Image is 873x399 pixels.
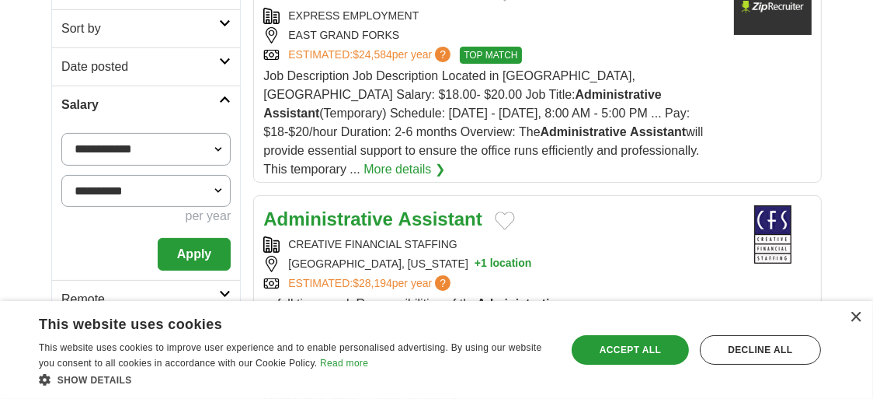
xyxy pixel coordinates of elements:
span: ? [435,275,450,291]
div: EAST GRAND FORKS [263,27,722,44]
div: EXPRESS EMPLOYMENT [263,8,722,24]
a: Sort by [52,9,240,47]
div: Show details [39,372,551,387]
strong: Administrative [477,297,563,310]
h2: Sort by [61,19,219,38]
div: This website uses cookies [39,310,512,334]
strong: Administrative [541,125,627,138]
button: +1 location [475,256,532,272]
button: Apply [158,238,231,271]
a: ESTIMATED:$28,194per year? [288,275,454,292]
a: Remote [52,280,240,318]
a: Administrative Assistant [263,208,482,229]
a: CREATIVE FINANCIAL STAFFING [288,238,457,250]
strong: Administrative [263,208,393,229]
strong: Assistant [630,125,686,138]
span: ? [435,47,450,62]
button: Add to favorite jobs [495,212,515,230]
div: per year [61,207,231,226]
a: Salary [52,86,240,124]
span: This website uses cookies to improve user experience and to enable personalised advertising. By u... [39,342,542,369]
a: More details ❯ [363,160,445,179]
img: Creative Financial Staffing logo [734,205,812,264]
a: Date posted [52,47,240,86]
div: [GEOGRAPHIC_DATA], [US_STATE] [263,256,722,272]
span: $28,194 [353,277,392,289]
h2: Date posted [61,58,219,76]
span: Job Description Job Description Located in [GEOGRAPHIC_DATA], [GEOGRAPHIC_DATA] Salary: $18.00- $... [263,69,703,176]
strong: Administrative [576,88,662,101]
h2: Salary [61,96,219,114]
span: TOP MATCH [460,47,521,64]
strong: Assistant [263,107,319,120]
a: ESTIMATED:$24,584per year? [288,47,454,64]
strong: Assistant [398,208,482,229]
a: Read more, opens a new window [320,358,368,369]
span: + [475,256,481,272]
div: Accept all [572,335,688,365]
span: $24,584 [353,48,392,61]
h2: Remote [61,290,219,309]
span: Show details [57,375,132,386]
div: Decline all [700,335,821,365]
div: Close [850,312,861,324]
